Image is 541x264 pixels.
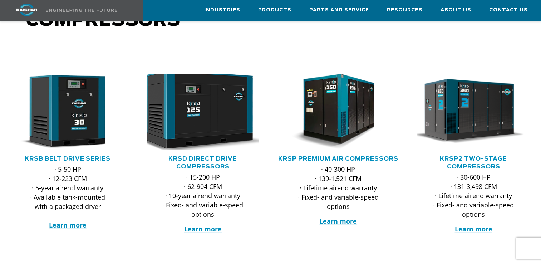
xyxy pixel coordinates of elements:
div: krsb30 [11,74,124,150]
img: krsp350 [412,74,525,150]
a: Resources [387,0,423,20]
img: krsd125 [136,70,260,153]
a: Learn more [319,217,357,225]
span: Parts and Service [309,6,369,14]
a: Products [258,0,291,20]
a: Learn more [454,225,492,233]
div: krsp150 [282,74,394,150]
p: · 15-200 HP · 62-904 CFM · 10-year airend warranty · Fixed- and variable-speed options [161,172,245,219]
a: Parts and Service [309,0,369,20]
a: Learn more [184,225,222,233]
img: krsb30 [6,74,119,150]
p: · 40-300 HP · 139-1,521 CFM · Lifetime airend warranty · Fixed- and variable-speed options [296,165,380,211]
a: Industries [204,0,240,20]
span: About Us [441,6,471,14]
img: krsp150 [277,74,389,150]
span: Contact Us [489,6,528,14]
a: KRSP Premium Air Compressors [278,156,398,162]
p: · 30-600 HP · 131-3,498 CFM · Lifetime airend warranty · Fixed- and variable-speed options [432,172,515,219]
a: Contact Us [489,0,528,20]
img: Engineering the future [46,9,117,12]
a: Learn more [49,221,87,229]
a: About Us [441,0,471,20]
span: Resources [387,6,423,14]
span: Industries [204,6,240,14]
a: KRSP2 Two-Stage Compressors [440,156,507,170]
div: krsd125 [147,74,259,150]
a: KRSD Direct Drive Compressors [168,156,237,170]
a: KRSB Belt Drive Series [25,156,110,162]
p: · 5-50 HP · 12-223 CFM · 5-year airend warranty · Available tank-mounted with a packaged dryer [26,165,109,230]
div: krsp350 [417,74,530,150]
span: Products [258,6,291,14]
